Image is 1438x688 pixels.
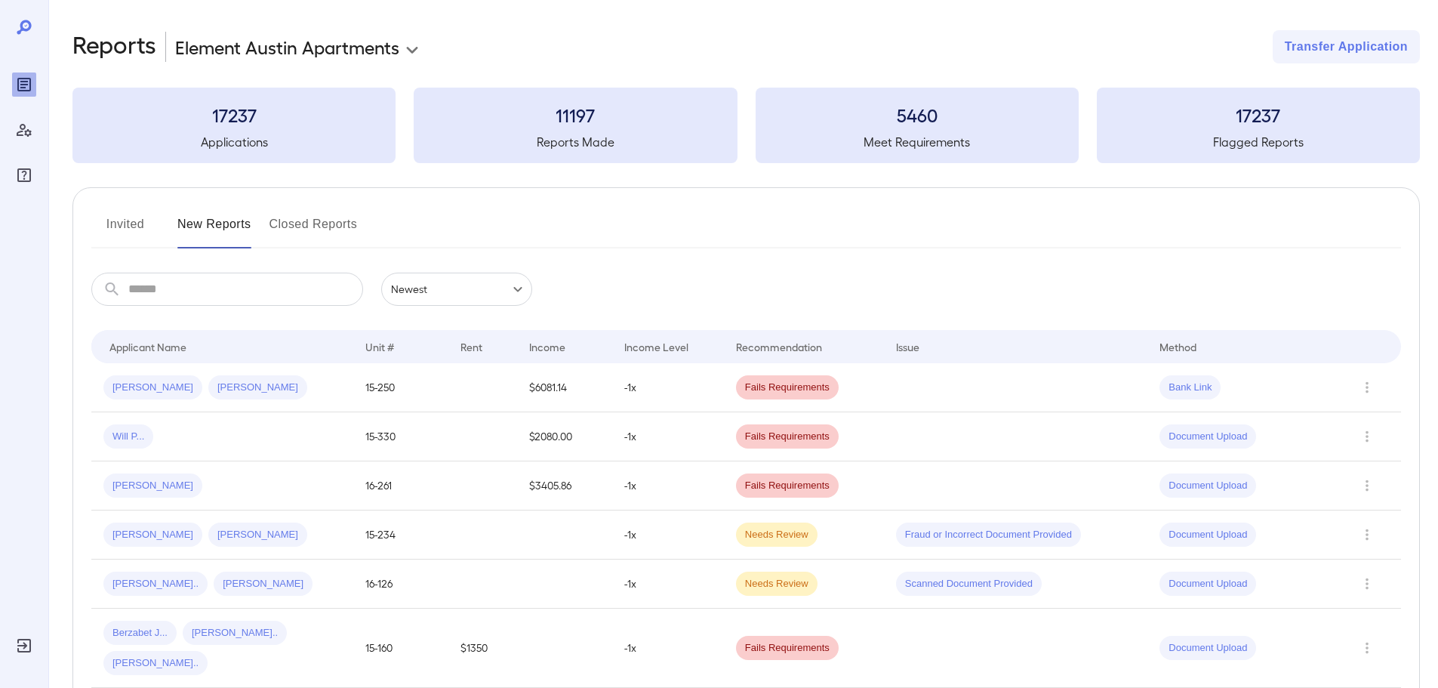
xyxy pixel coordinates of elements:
td: 16-126 [353,560,448,609]
span: Berzabet J... [103,626,177,640]
td: -1x [612,363,724,412]
button: Row Actions [1355,636,1379,660]
span: Bank Link [1159,381,1221,395]
span: Document Upload [1159,479,1256,493]
span: Fails Requirements [736,430,839,444]
td: -1x [612,412,724,461]
td: 15-330 [353,412,448,461]
button: New Reports [177,212,251,248]
h3: 5460 [756,103,1079,127]
h3: 17237 [1097,103,1420,127]
div: Manage Users [12,118,36,142]
button: Row Actions [1355,572,1379,596]
button: Row Actions [1355,523,1379,547]
div: FAQ [12,163,36,187]
td: 16-261 [353,461,448,511]
h5: Flagged Reports [1097,133,1420,151]
td: $1350 [448,609,517,688]
span: [PERSON_NAME] [208,381,307,395]
span: Needs Review [736,528,818,542]
span: Fraud or Incorrect Document Provided [896,528,1081,542]
span: [PERSON_NAME].. [103,656,208,671]
span: [PERSON_NAME].. [103,577,208,591]
summary: 17237Applications11197Reports Made5460Meet Requirements17237Flagged Reports [72,88,1420,163]
td: -1x [612,511,724,560]
div: Applicant Name [109,338,186,356]
span: Document Upload [1159,528,1256,542]
h5: Applications [72,133,396,151]
span: Fails Requirements [736,479,839,493]
span: Document Upload [1159,641,1256,656]
div: Reports [12,73,36,97]
span: [PERSON_NAME].. [183,626,287,640]
button: Row Actions [1355,474,1379,498]
span: [PERSON_NAME] [208,528,307,542]
button: Closed Reports [269,212,358,248]
h2: Reports [72,30,156,63]
span: Will P... [103,430,153,444]
p: Element Austin Apartments [175,35,399,59]
div: Income [529,338,565,356]
h3: 17237 [72,103,396,127]
button: Invited [91,212,159,248]
button: Row Actions [1355,424,1379,449]
div: Unit # [365,338,394,356]
div: Recommendation [736,338,822,356]
td: 15-160 [353,609,448,688]
div: Log Out [12,634,36,658]
span: [PERSON_NAME] [103,381,202,395]
div: Method [1159,338,1196,356]
button: Transfer Application [1273,30,1420,63]
div: Issue [896,338,920,356]
span: Fails Requirements [736,641,839,656]
td: $2080.00 [517,412,612,461]
div: Newest [381,273,532,306]
span: [PERSON_NAME] [103,528,202,542]
td: -1x [612,560,724,609]
h3: 11197 [414,103,737,127]
span: Document Upload [1159,577,1256,591]
td: -1x [612,609,724,688]
span: [PERSON_NAME] [214,577,313,591]
td: $6081.14 [517,363,612,412]
span: Needs Review [736,577,818,591]
h5: Reports Made [414,133,737,151]
td: $3405.86 [517,461,612,511]
span: Fails Requirements [736,381,839,395]
span: Document Upload [1159,430,1256,444]
div: Rent [460,338,485,356]
div: Income Level [624,338,688,356]
span: Scanned Document Provided [896,577,1042,591]
td: -1x [612,461,724,511]
td: 15-250 [353,363,448,412]
h5: Meet Requirements [756,133,1079,151]
button: Row Actions [1355,375,1379,400]
td: 15-234 [353,511,448,560]
span: [PERSON_NAME] [103,479,202,493]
